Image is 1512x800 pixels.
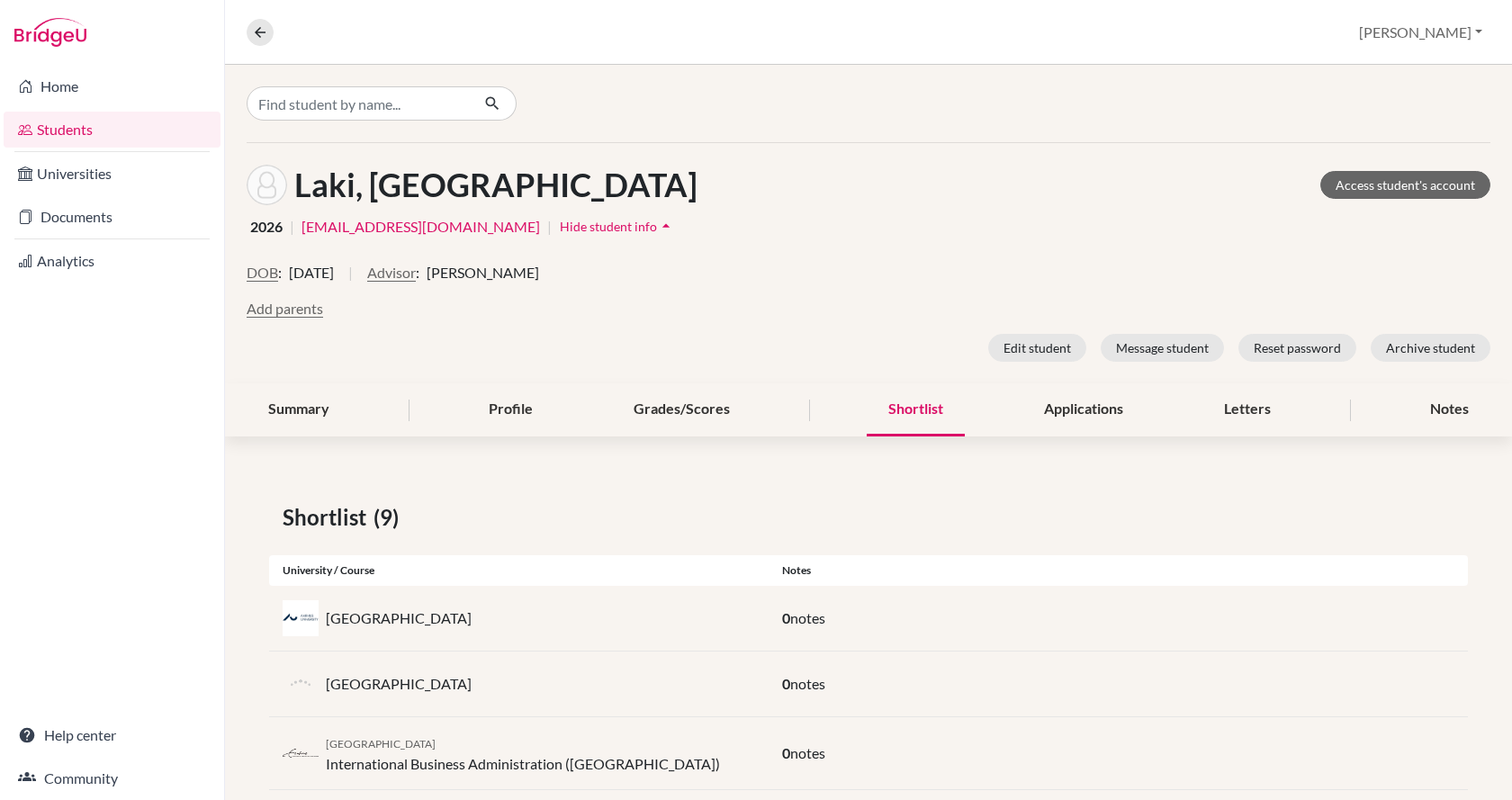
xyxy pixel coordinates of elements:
button: Archive student [1371,334,1490,362]
span: : [416,262,419,283]
div: Notes [1408,383,1490,436]
a: Students [4,112,220,148]
button: Hide student infoarrow_drop_up [559,212,676,240]
i: arrow_drop_up [657,217,675,235]
div: Notes [769,562,1468,579]
button: Add parents [247,298,323,319]
span: 0 [782,609,790,626]
span: notes [790,744,825,761]
span: 0 [782,744,790,761]
span: [PERSON_NAME] [427,262,539,283]
a: Access student's account [1320,171,1490,199]
div: University / Course [269,562,769,579]
a: Documents [4,199,220,235]
p: [GEOGRAPHIC_DATA] [326,673,472,695]
span: | [290,216,294,238]
a: Home [4,68,220,104]
a: Analytics [4,243,220,279]
input: Find student by name... [247,86,470,121]
h1: Laki, [GEOGRAPHIC_DATA] [294,166,697,204]
span: [GEOGRAPHIC_DATA] [326,737,436,751]
img: default-university-logo-42dd438d0b49c2174d4c41c49dcd67eec2da6d16b3a2f6d5de70cc347232e317.png [283,666,319,702]
button: Message student [1101,334,1224,362]
div: Summary [247,383,351,436]
span: notes [790,675,825,692]
span: (9) [373,501,406,534]
a: Community [4,760,220,796]
div: Profile [467,383,554,436]
a: Help center [4,717,220,753]
button: DOB [247,262,278,283]
span: | [547,216,552,238]
div: International Business Administration ([GEOGRAPHIC_DATA]) [326,732,720,775]
span: [DATE] [289,262,334,283]
button: Edit student [988,334,1086,362]
img: Lilla Laki's avatar [247,165,287,205]
div: Shortlist [867,383,965,436]
img: Bridge-U [14,18,86,47]
span: 2026 [250,216,283,238]
button: Reset password [1238,334,1356,362]
span: notes [790,609,825,626]
span: : [278,262,282,283]
img: dk_au_tq0ze9vt.jpeg [283,600,319,636]
span: Hide student info [560,219,657,234]
div: Applications [1022,383,1145,436]
button: Advisor [367,262,416,283]
button: [PERSON_NAME] [1351,15,1490,49]
div: Letters [1202,383,1292,436]
span: | [348,262,353,298]
img: nl_eur_4vlv7oka.png [283,747,319,760]
a: Universities [4,156,220,192]
span: Shortlist [283,501,373,534]
div: Grades/Scores [612,383,751,436]
a: [EMAIL_ADDRESS][DOMAIN_NAME] [301,216,540,238]
p: [GEOGRAPHIC_DATA] [326,607,472,629]
span: 0 [782,675,790,692]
